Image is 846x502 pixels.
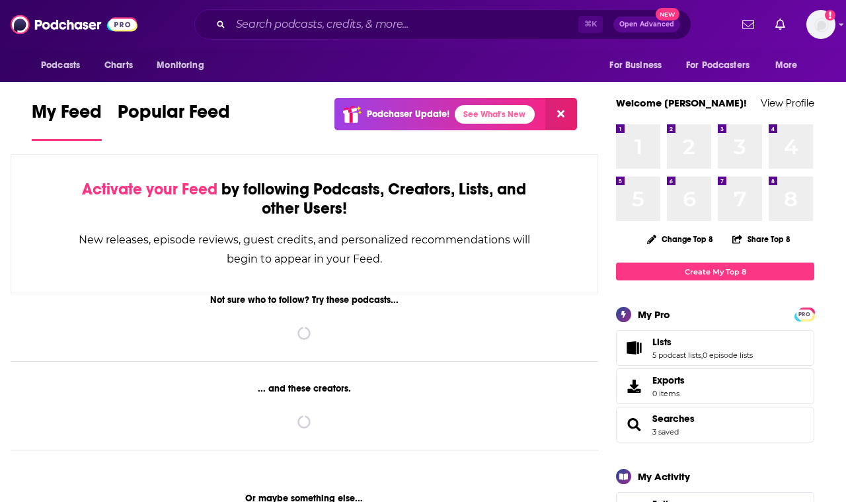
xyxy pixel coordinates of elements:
span: Searches [616,407,814,442]
a: Searches [621,415,647,434]
a: Create My Top 8 [616,263,814,280]
div: My Activity [638,470,690,483]
div: New releases, episode reviews, guest credits, and personalized recommendations will begin to appe... [77,230,531,269]
a: My Feed [32,101,102,141]
div: Not sure who to follow? Try these podcasts... [11,294,598,306]
img: User Profile [806,10,835,39]
span: ⌘ K [578,16,603,33]
a: Lists [652,336,753,348]
span: Exports [652,374,685,386]
a: Lists [621,339,647,357]
div: ... and these creators. [11,383,598,394]
button: open menu [677,53,769,78]
a: Show notifications dropdown [770,13,790,36]
a: 0 episode lists [703,351,753,360]
a: See What's New [455,105,535,124]
span: Lists [652,336,672,348]
svg: Add a profile image [825,10,835,21]
span: More [775,56,798,75]
button: open menu [766,53,814,78]
button: open menu [32,53,97,78]
span: Activate your Feed [82,179,217,199]
span: My Feed [32,101,102,131]
span: Logged in as maggielindenberg [806,10,835,39]
span: 0 items [652,389,685,398]
span: Exports [621,377,647,396]
a: Charts [96,53,141,78]
button: Show profile menu [806,10,835,39]
input: Search podcasts, credits, & more... [231,14,578,35]
div: Search podcasts, credits, & more... [194,9,691,40]
button: open menu [147,53,221,78]
a: 3 saved [652,427,679,437]
a: Show notifications dropdown [737,13,759,36]
span: For Podcasters [686,56,750,75]
span: Charts [104,56,133,75]
span: For Business [609,56,662,75]
span: Lists [616,330,814,366]
a: Welcome [PERSON_NAME]! [616,97,747,109]
a: Searches [652,413,695,425]
a: Exports [616,368,814,404]
button: Open AdvancedNew [613,17,680,32]
span: , [701,351,703,360]
span: Monitoring [157,56,204,75]
div: by following Podcasts, Creators, Lists, and other Users! [77,180,531,218]
span: Open Advanced [619,21,674,28]
button: Change Top 8 [639,231,721,247]
button: Share Top 8 [732,226,791,252]
a: 5 podcast lists [652,351,701,360]
button: open menu [600,53,678,78]
a: PRO [796,309,812,319]
a: View Profile [761,97,814,109]
p: Podchaser Update! [367,108,449,120]
span: Popular Feed [118,101,230,131]
img: Podchaser - Follow, Share and Rate Podcasts [11,12,137,37]
a: Popular Feed [118,101,230,141]
span: New [656,8,679,21]
span: Podcasts [41,56,80,75]
div: My Pro [638,308,670,321]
